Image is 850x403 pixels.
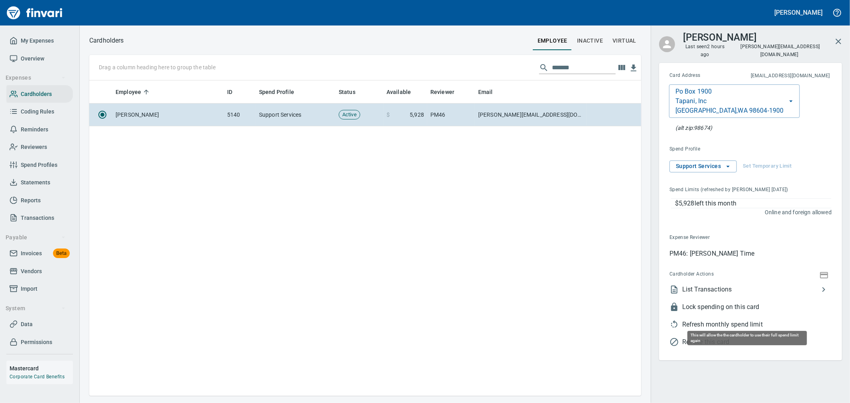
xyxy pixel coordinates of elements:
span: Last seen [683,43,727,59]
img: Finvari [5,3,65,22]
span: This is the email address for cardholder receipts [726,72,830,80]
td: 5140 [224,104,256,126]
p: Drag a column heading here to group the table [99,63,216,71]
a: Transactions [6,209,73,227]
a: InvoicesBeta [6,245,73,262]
span: ID [227,87,243,97]
span: Expense Reviewer [669,234,770,242]
p: Tapani, Inc [675,96,707,106]
span: Refresh monthly spend limit [682,320,832,329]
span: Reports [21,196,41,205]
span: Card Address [669,72,726,80]
span: Email [478,87,503,97]
td: [PERSON_NAME] [112,104,224,126]
span: Employee [116,87,141,97]
p: Po Box 1900 [675,87,712,96]
span: ID [227,87,232,97]
button: Set Temporary Limit [741,160,793,172]
p: [GEOGRAPHIC_DATA] , WA 98604-1900 [675,106,784,115]
span: List Transactions [682,285,819,294]
span: Invoices [21,248,42,258]
span: Spend Profile [669,145,765,153]
p: Online and foreign allowed [663,208,832,216]
a: Cardholders [6,85,73,103]
span: Available [387,87,411,97]
button: Support Services [669,160,737,172]
span: Active [339,111,360,119]
span: Expenses [6,73,66,83]
button: System [2,301,69,316]
span: Import [21,284,37,294]
span: Status [339,87,355,97]
a: Reviewers [6,138,73,156]
span: Status [339,87,366,97]
span: Permissions [21,337,52,347]
time: 2 hours ago [701,44,724,57]
a: Reminders [6,121,73,139]
td: Support Services [256,104,336,126]
span: Revoke this card [682,337,832,347]
span: Support Services [676,161,730,171]
span: Set Temporary Limit [743,162,791,171]
span: Reviewer [430,87,454,97]
a: My Expenses [6,32,73,50]
span: $ [387,111,390,119]
span: Payable [6,233,66,243]
span: System [6,303,66,313]
a: Vendors [6,262,73,280]
h5: [PERSON_NAME] [775,8,823,17]
span: 5,928 [410,111,424,119]
span: Reviewer [430,87,465,97]
span: Employee [116,87,151,97]
span: Cardholder Actions [669,270,766,278]
span: Lock spending on this card [682,302,832,312]
button: Show Card Number [818,269,830,280]
a: Data [6,315,73,333]
span: employee [538,36,567,46]
button: Po Box 1900Tapani, Inc[GEOGRAPHIC_DATA],WA 98604-1900 [669,84,800,118]
span: Available [387,87,421,97]
button: [PERSON_NAME] [773,6,824,19]
h6: Mastercard [10,364,73,373]
span: Transactions [21,213,54,223]
span: Overview [21,54,44,64]
a: Statements [6,174,73,192]
h3: [PERSON_NAME] [683,30,757,43]
a: Import [6,280,73,298]
span: [PERSON_NAME][EMAIL_ADDRESS][DOMAIN_NAME] [740,43,820,58]
span: virtual [612,36,636,46]
span: Reviewers [21,142,47,152]
a: Corporate Card Benefits [10,374,65,380]
span: Email [478,87,493,97]
span: Inactive [577,36,603,46]
td: [PERSON_NAME][EMAIL_ADDRESS][DOMAIN_NAME] [475,104,587,126]
a: Permissions [6,333,73,351]
a: Overview [6,50,73,68]
button: Choose columns to display [616,62,628,74]
span: Spend Limits (refreshed by [PERSON_NAME] [DATE]) [669,186,809,194]
a: Reports [6,192,73,209]
span: Data [21,319,33,329]
p: At the pump (or any AVS check), this zip will also be accepted [675,124,712,132]
nav: breadcrumb [89,36,124,45]
a: Spend Profiles [6,156,73,174]
span: My Expenses [21,36,54,46]
span: Vendors [21,266,42,276]
button: Close cardholder [829,32,848,51]
p: Cardholders [89,36,124,45]
span: Spend Profiles [21,160,57,170]
p: $5,928 left this month [675,199,831,208]
a: Coding Rules [6,103,73,121]
span: Reminders [21,125,48,135]
span: Coding Rules [21,107,54,117]
p: PM46: [PERSON_NAME] Time [669,249,832,258]
span: Spend Profile [259,87,294,97]
button: Payable [2,230,69,245]
button: Download Table [628,62,640,74]
button: Expenses [2,70,69,85]
td: PM46 [427,104,475,126]
span: Beta [53,249,70,258]
span: Statements [21,178,50,188]
span: Spend Profile [259,87,304,97]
